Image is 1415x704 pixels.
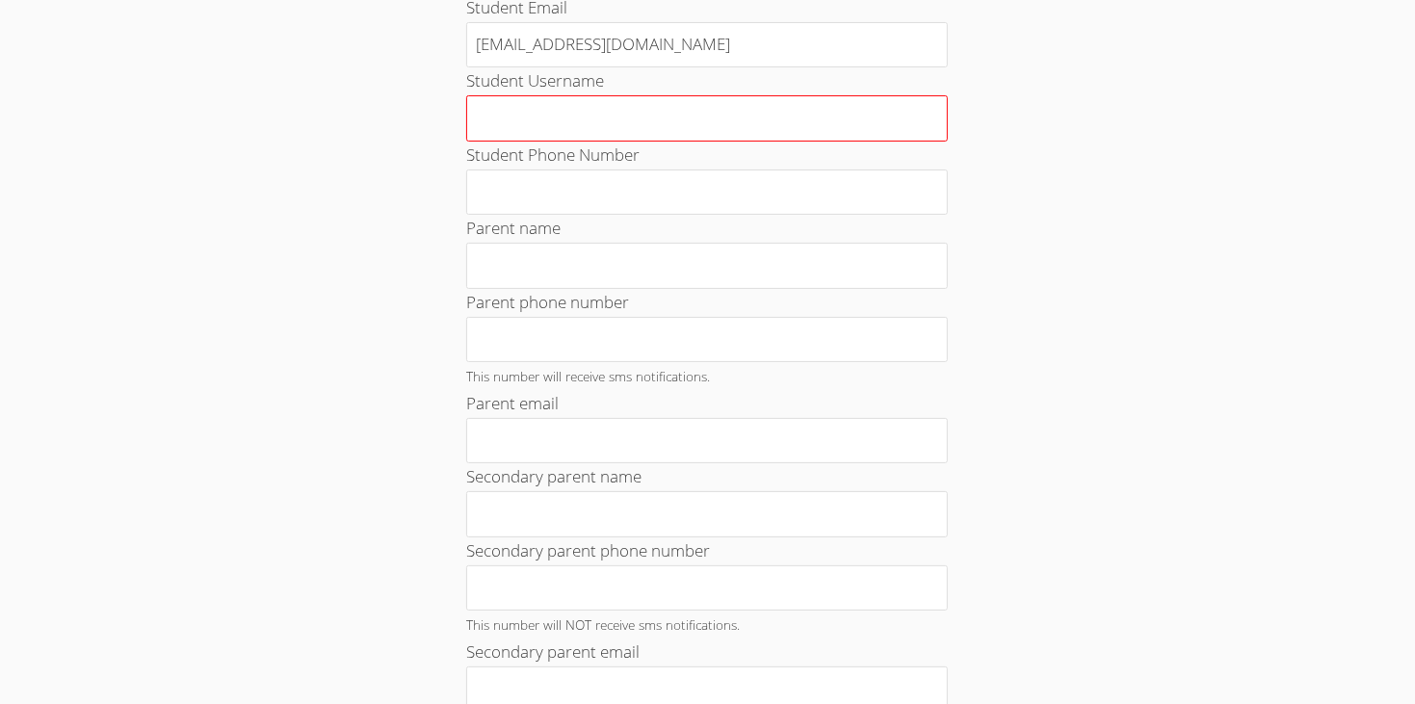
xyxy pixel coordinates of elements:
[466,392,559,414] label: Parent email
[466,367,710,385] small: This number will receive sms notifications.
[466,539,710,561] label: Secondary parent phone number
[466,291,629,313] label: Parent phone number
[466,69,604,91] label: Student Username
[466,615,740,634] small: This number will NOT receive sms notifications.
[466,465,642,487] label: Secondary parent name
[466,217,561,239] label: Parent name
[466,640,640,663] label: Secondary parent email
[466,143,640,166] label: Student Phone Number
